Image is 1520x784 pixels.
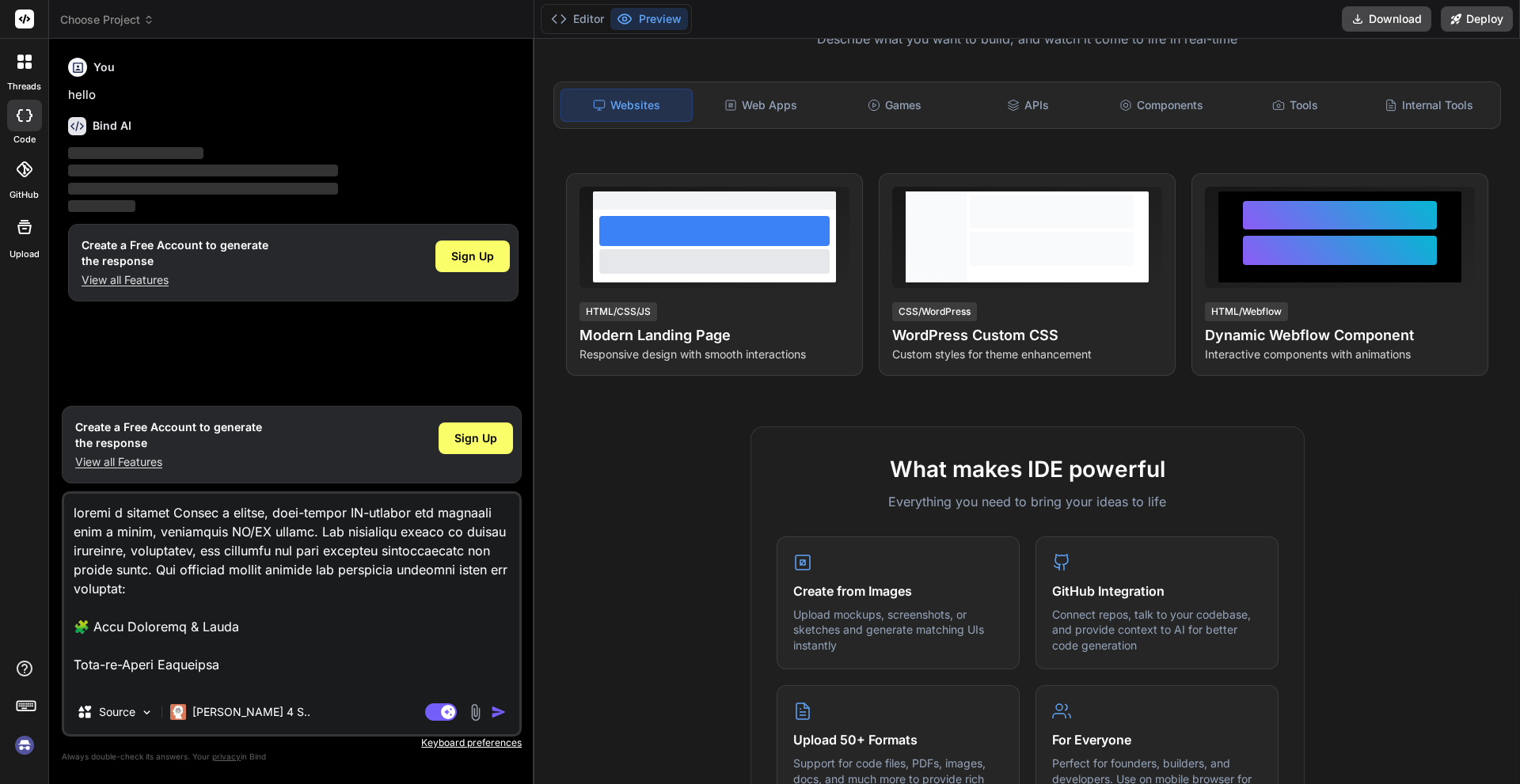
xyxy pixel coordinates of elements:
[579,347,849,362] p: Responsive design with smooth interactions
[212,752,241,761] span: privacy
[62,749,522,764] p: Always double-check its answers. Your in Bind
[68,200,135,212] span: ‌
[892,324,1162,347] h4: WordPress Custom CSS
[830,89,960,122] div: Games
[7,80,41,93] label: threads
[82,272,268,288] p: View all Features
[466,703,484,722] img: attachment
[75,454,262,470] p: View all Features
[11,732,38,759] img: signin
[9,188,39,202] label: GitHub
[93,118,131,134] h6: Bind AI
[68,86,519,104] p: hello
[1205,324,1475,347] h4: Dynamic Webflow Component
[64,494,519,690] textarea: loremi d sitamet Consec a elitse, doei-tempor IN-utlabor etd magnaali enim a minim, veniamquis NO...
[793,730,1003,749] h4: Upload 50+ Formats
[60,12,154,28] span: Choose Project
[1230,89,1361,122] div: Tools
[13,133,36,146] label: code
[140,706,154,719] img: Pick Models
[579,302,657,321] div: HTML/CSS/JS
[963,89,1093,122] div: APIs
[560,89,693,122] div: Websites
[610,8,688,30] button: Preview
[1052,607,1262,653] p: Connect repos, talk to your codebase, and provide context to AI for better code generation
[62,737,522,749] p: Keyboard preferences
[1205,347,1475,362] p: Interactive components with animations
[544,29,1510,50] p: Describe what you want to build, and watch it come to life in real-time
[451,248,494,264] span: Sign Up
[68,147,203,159] span: ‌
[1363,89,1494,122] div: Internal Tools
[1441,6,1513,32] button: Deploy
[82,237,268,269] h1: Create a Free Account to generate the response
[579,324,849,347] h4: Modern Landing Page
[68,165,338,176] span: ‌
[170,704,186,720] img: Claude 4 Sonnet
[777,453,1279,486] h2: What makes IDE powerful
[1052,581,1262,600] h4: GitHub Integration
[192,704,310,720] p: [PERSON_NAME] 4 S..
[892,347,1162,362] p: Custom styles for theme enhancement
[1096,89,1227,122] div: Components
[545,8,610,30] button: Editor
[892,302,977,321] div: CSS/WordPress
[454,430,497,446] span: Sign Up
[1342,6,1431,32] button: Download
[93,59,115,75] h6: You
[1052,730,1262,749] h4: For Everyone
[1205,302,1288,321] div: HTML/Webflow
[75,419,262,451] h1: Create a Free Account to generate the response
[793,607,1003,653] p: Upload mockups, screenshots, or sketches and generate matching UIs instantly
[696,89,826,122] div: Web Apps
[793,581,1003,600] h4: Create from Images
[777,492,1279,511] p: Everything you need to bring your ideas to life
[99,704,135,720] p: Source
[68,183,338,195] span: ‌
[9,248,40,261] label: Upload
[491,704,507,720] img: icon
